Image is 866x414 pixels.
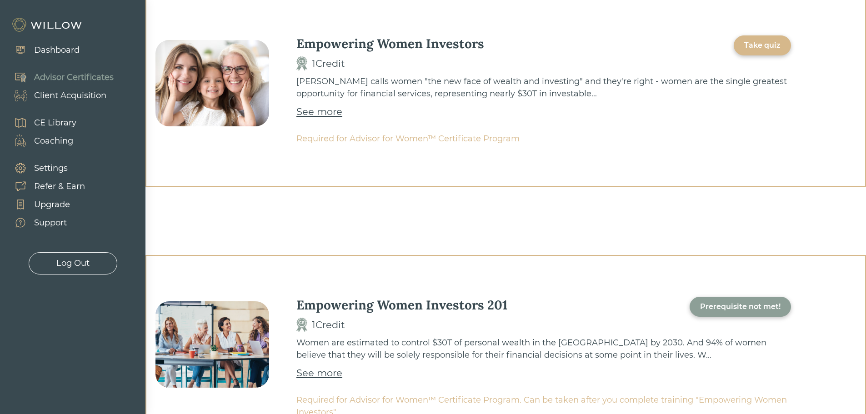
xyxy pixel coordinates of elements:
[34,71,114,84] div: Advisor Certificates
[34,199,70,211] div: Upgrade
[5,86,114,105] a: Client Acquisition
[296,133,791,145] div: Required for Advisor for Women™ Certificate Program
[296,75,791,100] div: [PERSON_NAME] calls women "the new face of wealth and investing" and they're right - women are th...
[312,318,345,332] div: 1 Credit
[34,180,85,193] div: Refer & Earn
[5,114,76,132] a: CE Library
[34,90,106,102] div: Client Acquisition
[5,177,85,195] a: Refer & Earn
[296,297,507,313] div: Empowering Women Investors 201
[34,135,73,147] div: Coaching
[296,337,791,361] div: Women are estimated to control $30T of personal wealth in the [GEOGRAPHIC_DATA] by 2030. And 94% ...
[296,366,342,380] a: See more
[34,44,80,56] div: Dashboard
[34,217,67,229] div: Support
[34,162,68,175] div: Settings
[5,132,76,150] a: Coaching
[5,159,85,177] a: Settings
[5,68,114,86] a: Advisor Certificates
[56,257,90,269] div: Log Out
[11,18,84,32] img: Willow
[5,195,85,214] a: Upgrade
[5,41,80,59] a: Dashboard
[296,105,342,119] a: See more
[296,35,484,52] div: Empowering Women Investors
[34,117,76,129] div: CE Library
[312,56,345,71] div: 1 Credit
[700,301,781,312] div: Prerequisite not met!
[744,40,781,51] div: Take quiz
